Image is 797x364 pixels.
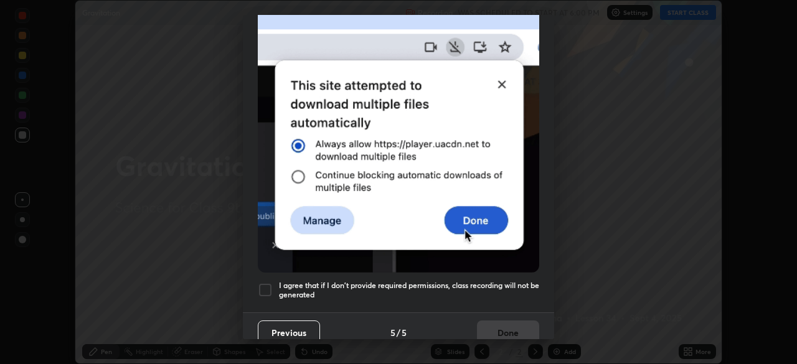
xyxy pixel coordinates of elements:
[397,326,400,339] h4: /
[390,326,395,339] h4: 5
[258,320,320,345] button: Previous
[402,326,407,339] h4: 5
[279,281,539,300] h5: I agree that if I don't provide required permissions, class recording will not be generated
[258,1,539,273] img: downloads-permission-blocked.gif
